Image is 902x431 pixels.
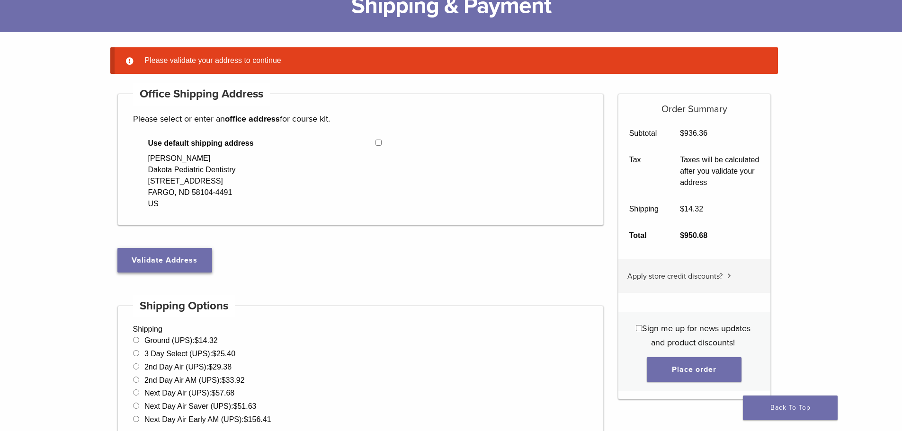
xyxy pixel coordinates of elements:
span: $ [680,231,684,239]
img: caret.svg [727,273,731,278]
th: Tax [618,147,670,196]
label: 3 Day Select (UPS): [144,350,235,358]
bdi: 14.32 [195,336,218,344]
button: Place order [647,357,741,382]
bdi: 29.38 [208,363,232,371]
a: Back To Top [743,396,838,420]
span: $ [222,376,226,384]
button: Validate Address [117,248,212,273]
bdi: 14.32 [680,205,703,213]
label: 2nd Day Air (UPS): [144,363,232,371]
span: $ [244,415,248,423]
span: Use default shipping address [148,138,376,149]
bdi: 936.36 [680,129,707,137]
bdi: 25.40 [212,350,235,358]
span: $ [195,336,199,344]
span: $ [680,129,684,137]
label: Ground (UPS): [144,336,218,344]
span: $ [211,389,215,397]
label: Next Day Air Saver (UPS): [144,402,257,410]
bdi: 57.68 [211,389,234,397]
bdi: 51.63 [233,402,257,410]
label: Next Day Air Early AM (UPS): [144,415,271,423]
bdi: 950.68 [680,231,707,239]
span: $ [212,350,216,358]
th: Shipping [618,196,670,222]
strong: office address [225,114,280,124]
span: $ [233,402,238,410]
bdi: 156.41 [244,415,271,423]
h4: Office Shipping Address [133,83,270,106]
th: Subtotal [618,120,670,147]
td: Taxes will be calculated after you validate your address [670,147,770,196]
div: [PERSON_NAME] Dakota Pediatric Dentistry [STREET_ADDRESS] FARGO, ND 58104-4491 US [148,153,236,210]
span: $ [680,205,684,213]
h5: Order Summary [618,94,770,115]
input: Sign me up for news updates and product discounts! [636,325,642,331]
span: $ [208,363,213,371]
th: Total [618,222,670,249]
p: Please select or enter an for course kit. [133,112,589,126]
span: Sign me up for news updates and product discounts! [642,323,750,348]
span: Apply store credit discounts? [627,272,723,281]
li: Please validate your address to continue [141,55,763,66]
label: Next Day Air (UPS): [144,389,234,397]
label: 2nd Day Air AM (UPS): [144,376,245,384]
h4: Shipping Options [133,295,235,317]
bdi: 33.92 [222,376,245,384]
